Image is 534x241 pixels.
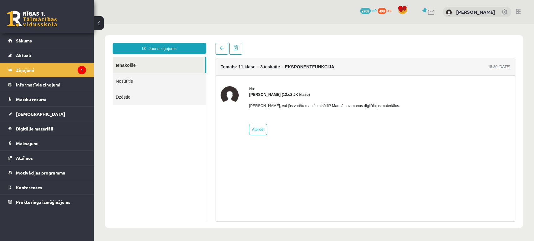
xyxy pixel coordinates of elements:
a: Atzīmes [8,151,86,165]
p: [PERSON_NAME], vai jūs varētu man šo atsūtīt? Man tā nav manos digitālajos materiālos. [155,79,306,85]
a: Konferences [8,180,86,194]
span: Aktuāli [16,52,31,58]
legend: Maksājumi [16,136,86,150]
div: No: [155,62,306,68]
a: Sākums [8,33,86,48]
a: Ziņojumi1 [8,63,86,77]
a: Informatīvie ziņojumi [8,77,86,92]
span: Sākums [16,38,32,43]
a: Dzēstie [19,65,112,81]
i: 1 [78,66,86,74]
a: Jauns ziņojums [19,19,112,30]
a: Ienākošie [19,33,111,49]
span: Proktoringa izmēģinājums [16,199,70,205]
span: Atzīmes [16,155,33,161]
span: xp [387,8,391,13]
a: Nosūtītie [19,49,112,65]
span: Mācību resursi [16,96,46,102]
span: mP [372,8,377,13]
a: 2708 mP [360,8,377,13]
a: Digitālie materiāli [8,121,86,136]
strong: [PERSON_NAME] (12.c2 JK klase) [155,68,216,73]
a: Atbildēt [155,100,173,111]
a: [PERSON_NAME] [456,9,495,15]
span: Konferences [16,184,42,190]
a: Aktuāli [8,48,86,62]
span: Motivācijas programma [16,170,65,175]
span: Digitālie materiāli [16,126,53,131]
img: Jekaterina Zeļeņina [446,9,452,16]
a: 498 xp [378,8,394,13]
legend: Informatīvie ziņojumi [16,77,86,92]
a: Maksājumi [8,136,86,150]
a: Mācību resursi [8,92,86,106]
a: Proktoringa izmēģinājums [8,195,86,209]
a: [DEMOGRAPHIC_DATA] [8,107,86,121]
span: [DEMOGRAPHIC_DATA] [16,111,65,117]
a: Rīgas 1. Tālmācības vidusskola [7,11,57,27]
span: 2708 [360,8,371,14]
a: Motivācijas programma [8,165,86,180]
h4: Temats: 11.klase – 3.ieskaite – EKSPONENTFUNKCIJA [127,40,240,45]
legend: Ziņojumi [16,63,86,77]
img: Tuong Khang Nguyen [127,62,145,80]
div: 15:30 [DATE] [394,40,416,46]
span: 498 [378,8,386,14]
